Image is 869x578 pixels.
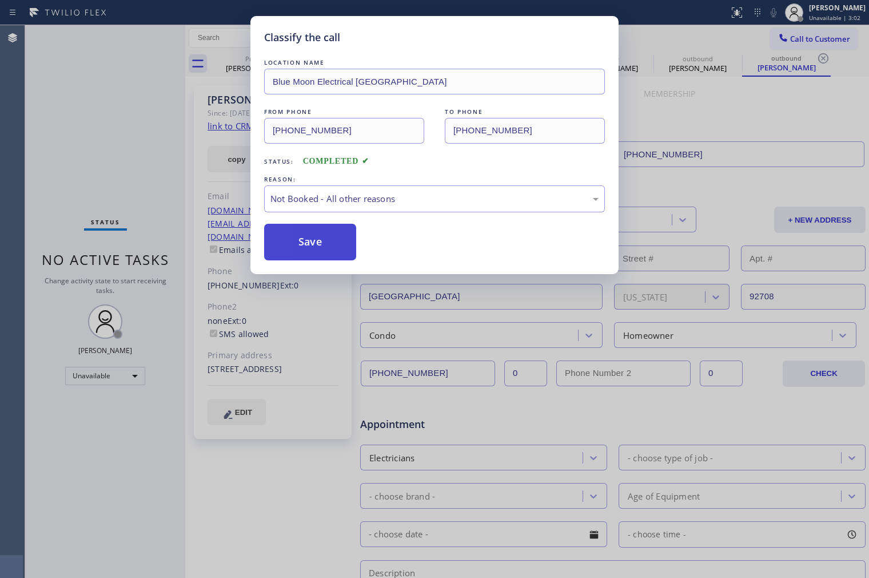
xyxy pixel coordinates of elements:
[264,57,605,69] div: LOCATION NAME
[264,173,605,185] div: REASON:
[264,157,294,165] span: Status:
[264,30,340,45] h5: Classify the call
[264,118,424,144] input: From phone
[445,118,605,144] input: To phone
[264,224,356,260] button: Save
[270,192,599,205] div: Not Booked - All other reasons
[264,106,424,118] div: FROM PHONE
[445,106,605,118] div: TO PHONE
[303,157,369,165] span: COMPLETED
